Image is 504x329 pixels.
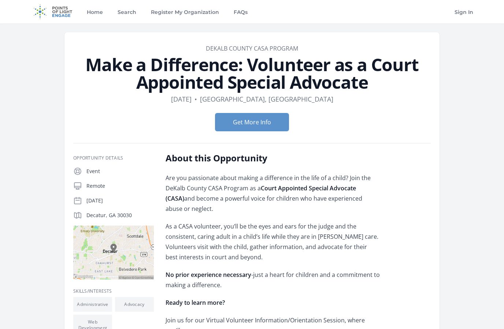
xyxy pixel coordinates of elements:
[166,270,380,290] p: -just a heart for children and a commitment to making a difference.
[166,173,380,214] p: Are you passionate about making a difference in the life of a child? Join the DeKalb County CASA ...
[86,212,154,219] p: Decatur, GA 30030
[115,297,154,312] li: Advocacy
[73,155,154,161] h3: Opportunity Details
[166,299,225,307] strong: Ready to learn more?
[194,94,197,104] div: •
[73,288,154,294] h3: Skills/Interests
[166,152,380,164] h2: About this Opportunity
[73,226,154,279] img: Map
[200,94,333,104] dd: [GEOGRAPHIC_DATA], [GEOGRAPHIC_DATA]
[86,182,154,190] p: Remote
[166,184,356,202] strong: Court Appointed Special Advocate (CASA)
[73,56,431,91] h1: Make a Difference: Volunteer as a Court Appointed Special Advocate
[166,221,380,262] p: As a CASA volunteer, you’ll be the eyes and ears for the judge and the consistent, caring adult i...
[86,168,154,175] p: Event
[166,271,251,279] strong: No prior experience necessary
[73,297,112,312] li: Administrative
[215,113,289,131] button: Get More Info
[206,44,298,52] a: DeKalb County CASA Program
[171,94,192,104] dd: [DATE]
[86,197,154,204] p: [DATE]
